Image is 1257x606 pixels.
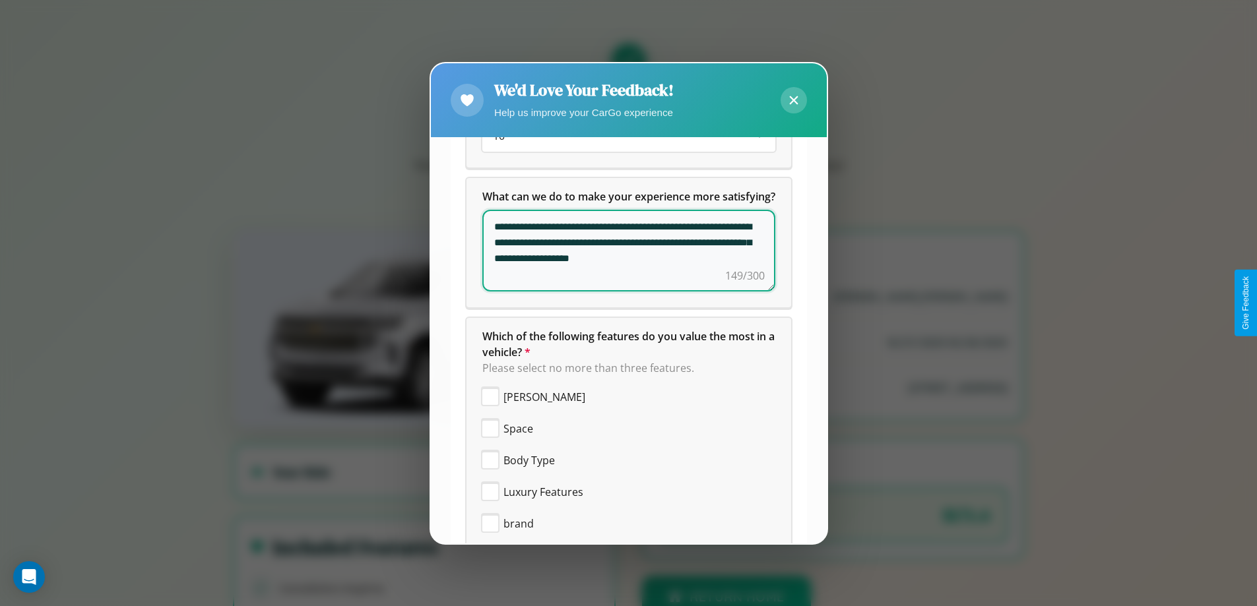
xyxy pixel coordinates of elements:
[494,79,674,101] h2: We'd Love Your Feedback!
[503,389,585,405] span: [PERSON_NAME]
[503,452,555,468] span: Body Type
[482,329,777,359] span: Which of the following features do you value the most in a vehicle?
[1241,276,1250,330] div: Give Feedback
[482,361,694,375] span: Please select no more than three features.
[503,516,534,531] span: brand
[493,129,505,143] span: 10
[13,561,45,593] div: Open Intercom Messenger
[503,484,583,500] span: Luxury Features
[482,189,775,204] span: What can we do to make your experience more satisfying?
[503,421,533,437] span: Space
[494,104,674,121] p: Help us improve your CarGo experience
[725,268,765,284] div: 149/300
